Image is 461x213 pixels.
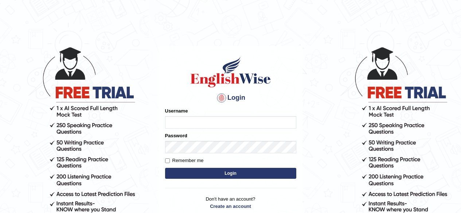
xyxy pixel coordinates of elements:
[165,107,188,114] label: Username
[165,92,296,104] h4: Login
[165,132,187,139] label: Password
[165,158,170,163] input: Remember me
[189,56,272,88] img: Logo of English Wise sign in for intelligent practice with AI
[165,157,204,164] label: Remember me
[165,203,296,210] a: Create an account
[165,168,296,179] button: Login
